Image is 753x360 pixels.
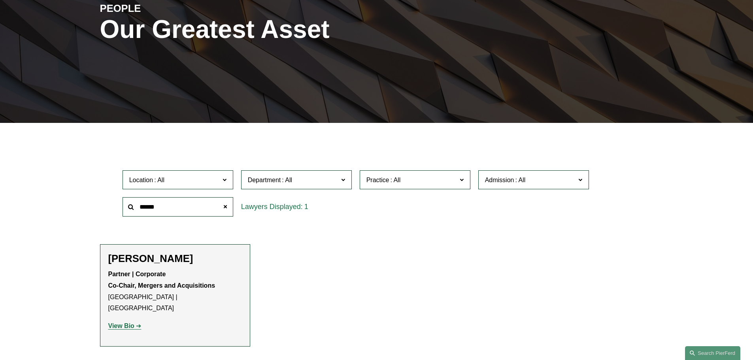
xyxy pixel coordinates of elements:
a: View Bio [108,322,142,329]
a: Search this site [685,346,740,360]
strong: Partner | Corporate [108,271,166,277]
strong: Co-Chair, Mergers and Acquisitions [108,282,215,289]
span: Practice [366,177,389,183]
span: 1 [304,203,308,211]
p: [GEOGRAPHIC_DATA] | [GEOGRAPHIC_DATA] [108,269,242,314]
span: Department [248,177,281,183]
h1: Our Greatest Asset [100,15,469,44]
strong: View Bio [108,322,134,329]
span: Admission [485,177,514,183]
h4: PEOPLE [100,2,238,15]
span: Location [129,177,153,183]
h2: [PERSON_NAME] [108,253,242,265]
